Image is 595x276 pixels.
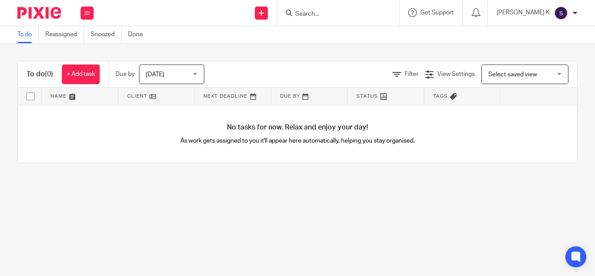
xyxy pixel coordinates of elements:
[17,26,39,43] a: To do
[497,8,550,17] p: [PERSON_NAME] K
[45,71,53,78] span: (0)
[294,10,373,18] input: Search
[437,71,475,77] span: View Settings
[405,71,419,77] span: Filter
[128,26,149,43] a: Done
[115,70,135,78] p: Due by
[27,70,53,79] h1: To do
[158,136,437,145] p: As work gets assigned to you it'll appear here automatically, helping you stay organised.
[91,26,122,43] a: Snoozed
[420,10,454,16] span: Get Support
[62,65,100,84] a: + Add task
[45,26,84,43] a: Reassigned
[17,7,61,19] img: Pixie
[433,94,448,99] span: Tags
[554,6,568,20] img: svg%3E
[146,72,164,78] span: [DATE]
[18,123,577,132] h4: No tasks for now. Relax and enjoy your day!
[488,72,537,78] span: Select saved view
